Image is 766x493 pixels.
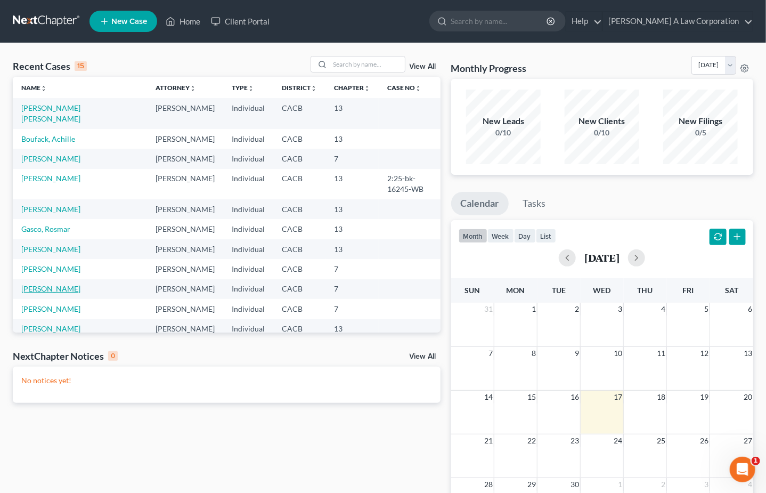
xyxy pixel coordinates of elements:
[334,84,370,92] a: Chapterunfold_more
[273,129,325,149] td: CACB
[223,239,273,259] td: Individual
[725,286,738,295] span: Sat
[21,245,80,254] a: [PERSON_NAME]
[514,192,556,215] a: Tasks
[638,286,653,295] span: Thu
[223,98,273,128] td: Individual
[483,303,494,316] span: 31
[565,115,639,127] div: New Clients
[156,84,196,92] a: Attorneyunfold_more
[660,303,666,316] span: 4
[613,347,623,360] span: 10
[699,434,710,447] span: 26
[565,127,639,138] div: 0/10
[483,434,494,447] span: 21
[514,229,536,243] button: day
[13,350,118,362] div: NextChapter Notices
[223,129,273,149] td: Individual
[190,85,196,92] i: unfold_more
[75,61,87,71] div: 15
[223,319,273,339] td: Individual
[273,149,325,168] td: CACB
[584,252,620,263] h2: [DATE]
[160,12,206,31] a: Home
[325,259,379,279] td: 7
[507,286,525,295] span: Mon
[743,434,753,447] span: 27
[574,347,580,360] span: 9
[273,239,325,259] td: CACB
[330,56,405,72] input: Search by name...
[223,169,273,199] td: Individual
[526,391,537,403] span: 15
[232,84,254,92] a: Typeunfold_more
[273,259,325,279] td: CACB
[273,319,325,339] td: CACB
[147,149,223,168] td: [PERSON_NAME]
[21,174,80,183] a: [PERSON_NAME]
[223,299,273,319] td: Individual
[21,205,80,214] a: [PERSON_NAME]
[663,127,738,138] div: 0/5
[379,169,441,199] td: 2:25-bk-16245-WB
[410,353,436,360] a: View All
[613,391,623,403] span: 17
[147,279,223,299] td: [PERSON_NAME]
[21,84,47,92] a: Nameunfold_more
[747,478,753,491] span: 4
[569,478,580,491] span: 30
[752,457,760,465] span: 1
[593,286,611,295] span: Wed
[410,63,436,70] a: View All
[703,478,710,491] span: 3
[206,12,275,31] a: Client Portal
[108,351,118,361] div: 0
[147,239,223,259] td: [PERSON_NAME]
[223,219,273,239] td: Individual
[325,239,379,259] td: 13
[21,304,80,313] a: [PERSON_NAME]
[147,129,223,149] td: [PERSON_NAME]
[536,229,556,243] button: list
[699,347,710,360] span: 12
[613,434,623,447] span: 24
[617,303,623,316] span: 3
[466,115,541,127] div: New Leads
[569,434,580,447] span: 23
[526,478,537,491] span: 29
[743,391,753,403] span: 20
[273,219,325,239] td: CACB
[451,192,509,215] a: Calendar
[656,391,666,403] span: 18
[223,199,273,219] td: Individual
[325,149,379,168] td: 7
[147,219,223,239] td: [PERSON_NAME]
[466,127,541,138] div: 0/10
[451,11,548,31] input: Search by name...
[21,375,432,386] p: No notices yet!
[660,478,666,491] span: 2
[325,98,379,128] td: 13
[531,303,537,316] span: 1
[459,229,487,243] button: month
[147,259,223,279] td: [PERSON_NAME]
[526,434,537,447] span: 22
[147,199,223,219] td: [PERSON_NAME]
[325,319,379,339] td: 13
[364,85,370,92] i: unfold_more
[223,279,273,299] td: Individual
[147,98,223,128] td: [PERSON_NAME]
[325,279,379,299] td: 7
[311,85,317,92] i: unfold_more
[147,319,223,339] td: [PERSON_NAME]
[21,134,75,143] a: Boufack, Achille
[147,169,223,199] td: [PERSON_NAME]
[483,478,494,491] span: 28
[487,347,494,360] span: 7
[699,391,710,403] span: 19
[663,115,738,127] div: New Filings
[111,18,147,26] span: New Case
[147,299,223,319] td: [PERSON_NAME]
[248,85,254,92] i: unfold_more
[415,85,421,92] i: unfold_more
